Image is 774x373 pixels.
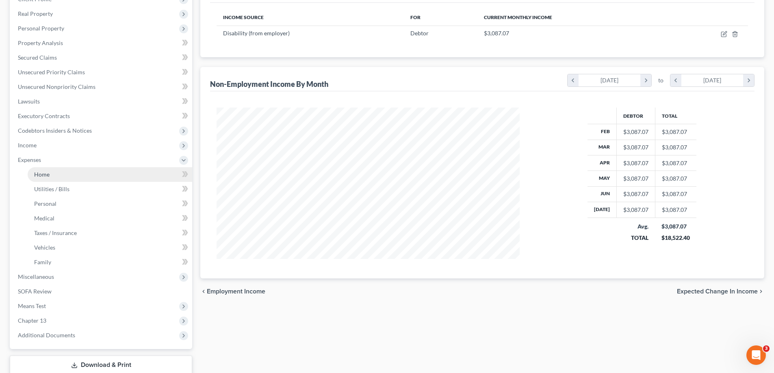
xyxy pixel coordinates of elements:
i: chevron_left [200,288,207,295]
a: Unsecured Nonpriority Claims [11,80,192,94]
th: Debtor [616,108,655,124]
span: Utilities / Bills [34,185,69,192]
th: [DATE] [588,202,617,218]
span: Personal Property [18,25,64,32]
div: $3,087.07 [623,206,648,214]
span: Vehicles [34,244,55,251]
span: Executory Contracts [18,112,70,119]
span: Means Test [18,302,46,309]
span: Property Analysis [18,39,63,46]
th: Jun [588,186,617,202]
i: chevron_right [758,288,764,295]
span: Personal [34,200,56,207]
a: Taxes / Insurance [28,226,192,240]
a: Unsecured Priority Claims [11,65,192,80]
span: Current Monthly Income [484,14,552,20]
span: Medical [34,215,54,222]
div: Avg. [623,222,648,231]
span: Home [34,171,50,178]
div: $3,087.07 [623,128,648,136]
td: $3,087.07 [655,155,696,170]
div: Non-Employment Income By Month [210,79,328,89]
span: For [410,14,421,20]
a: Executory Contracts [11,109,192,123]
span: Codebtors Insiders & Notices [18,127,92,134]
span: Secured Claims [18,54,57,61]
div: $3,087.07 [623,175,648,183]
td: $3,087.07 [655,171,696,186]
div: [DATE] [579,74,641,86]
span: Miscellaneous [18,273,54,280]
a: Personal [28,196,192,211]
a: Lawsuits [11,94,192,109]
td: $3,087.07 [655,202,696,218]
span: Family [34,259,51,265]
i: chevron_right [640,74,651,86]
span: Disability (from employer) [223,30,290,37]
a: SOFA Review [11,284,192,299]
div: $3,087.07 [623,159,648,167]
a: Property Analysis [11,36,192,50]
button: Expected Change in Income chevron_right [677,288,764,295]
a: Vehicles [28,240,192,255]
th: May [588,171,617,186]
span: Additional Documents [18,332,75,339]
i: chevron_left [568,74,579,86]
span: Taxes / Insurance [34,229,77,236]
th: Mar [588,140,617,155]
span: Debtor [410,30,429,37]
i: chevron_left [670,74,681,86]
span: Real Property [18,10,53,17]
a: Utilities / Bills [28,182,192,196]
div: TOTAL [623,234,648,242]
th: Feb [588,124,617,140]
span: Employment Income [207,288,265,295]
span: $3,087.07 [484,30,509,37]
a: Family [28,255,192,270]
span: SOFA Review [18,288,52,295]
div: $18,522.40 [661,234,690,242]
div: [DATE] [681,74,744,86]
a: Secured Claims [11,50,192,65]
span: 3 [763,345,770,352]
i: chevron_right [743,74,754,86]
a: Medical [28,211,192,226]
span: Lawsuits [18,98,40,105]
span: Unsecured Nonpriority Claims [18,83,95,90]
th: Apr [588,155,617,170]
span: to [658,76,663,84]
th: Total [655,108,696,124]
td: $3,087.07 [655,124,696,140]
button: chevron_left Employment Income [200,288,265,295]
div: $3,087.07 [623,190,648,198]
span: Income [18,142,37,149]
span: Expected Change in Income [677,288,758,295]
td: $3,087.07 [655,140,696,155]
iframe: Intercom live chat [746,345,766,365]
span: Chapter 13 [18,317,46,324]
div: $3,087.07 [661,222,690,231]
a: Home [28,167,192,182]
span: Income Source [223,14,264,20]
td: $3,087.07 [655,186,696,202]
span: Unsecured Priority Claims [18,69,85,75]
span: Expenses [18,156,41,163]
div: $3,087.07 [623,143,648,151]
